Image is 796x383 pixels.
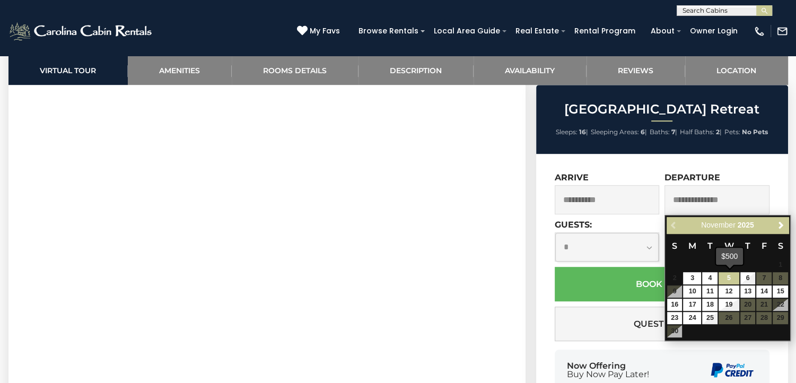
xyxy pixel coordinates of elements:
[738,221,754,229] span: 2025
[671,128,675,136] strong: 7
[702,272,718,284] a: 4
[683,312,701,324] a: 24
[683,299,701,311] a: 17
[650,125,677,139] li: |
[702,312,718,324] a: 25
[707,241,713,251] span: Tuesday
[567,370,649,379] span: Buy Now Pay Later!
[297,25,343,37] a: My Favs
[724,241,733,251] span: Wednesday
[680,128,714,136] span: Half Baths:
[774,219,788,232] a: Next
[667,312,683,324] a: 23
[556,128,578,136] span: Sleeps:
[762,241,767,251] span: Friday
[702,299,718,311] a: 18
[645,23,680,39] a: About
[716,128,720,136] strong: 2
[778,241,783,251] span: Saturday
[740,272,756,284] a: 6
[667,299,683,311] a: 16
[358,56,474,85] a: Description
[719,299,739,311] a: 19
[8,21,155,42] img: White-1-2.png
[567,362,649,379] div: Now Offering
[474,56,587,85] a: Availability
[680,125,722,139] li: |
[556,125,588,139] li: |
[683,272,701,284] a: 3
[555,307,769,341] button: Questions?
[685,23,743,39] a: Owner Login
[232,56,358,85] a: Rooms Details
[591,125,647,139] li: |
[773,259,788,271] span: 1
[742,128,768,136] strong: No Pets
[724,128,740,136] span: Pets:
[555,172,589,182] label: Arrive
[745,241,750,251] span: Thursday
[353,23,424,39] a: Browse Rentals
[773,285,788,298] a: 15
[756,285,772,298] a: 14
[428,23,505,39] a: Local Area Guide
[8,56,128,85] a: Virtual Tour
[510,23,564,39] a: Real Estate
[128,56,232,85] a: Amenities
[719,285,739,298] a: 12
[555,267,769,301] button: Book Now
[754,25,765,37] img: phone-regular-white.png
[672,241,677,251] span: Sunday
[569,23,641,39] a: Rental Program
[539,102,785,116] h2: [GEOGRAPHIC_DATA] Retreat
[716,248,743,265] div: $500
[310,25,340,37] span: My Favs
[664,172,720,182] label: Departure
[685,56,788,85] a: Location
[579,128,586,136] strong: 16
[701,221,736,229] span: November
[555,220,592,230] label: Guests:
[688,241,696,251] span: Monday
[591,128,639,136] span: Sleeping Areas:
[683,285,701,298] a: 10
[776,221,785,230] span: Next
[776,25,788,37] img: mail-regular-white.png
[587,56,685,85] a: Reviews
[641,128,645,136] strong: 6
[702,285,718,298] a: 11
[650,128,670,136] span: Baths:
[740,285,756,298] a: 13
[719,272,739,284] a: 5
